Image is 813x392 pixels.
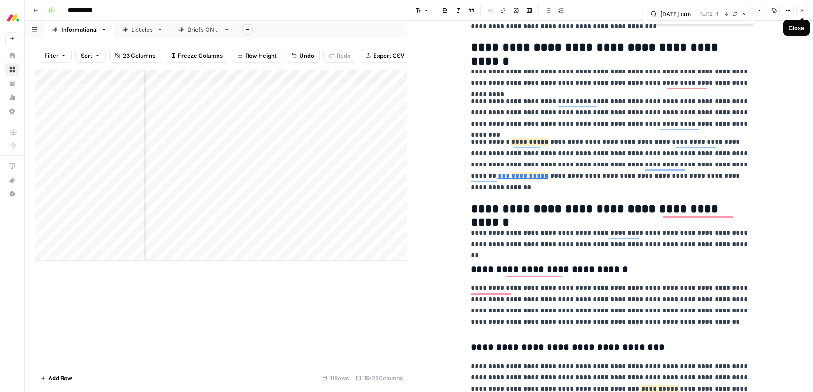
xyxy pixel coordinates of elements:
span: 23 Columns [123,51,155,60]
a: Informational [44,21,114,38]
div: What's new? [6,173,19,186]
div: 11 Rows [319,371,353,385]
button: Filter [39,49,72,63]
span: Undo [299,51,314,60]
span: 1 of 12 [700,10,712,18]
span: Redo [337,51,351,60]
button: Sort [75,49,106,63]
a: Usage [5,90,19,104]
button: 23 Columns [109,49,161,63]
button: Help + Support [5,187,19,201]
div: Informational [61,25,97,34]
a: Briefs ONLY [171,21,237,38]
a: Browse [5,63,19,76]
img: Monday.com Logo [5,10,21,26]
span: Row Height [245,51,277,60]
a: Home [5,49,19,63]
button: Export CSV [360,49,410,63]
button: Freeze Columns [165,49,228,63]
div: Listicles [131,25,154,34]
span: Add Row [48,374,72,382]
span: Freeze Columns [178,51,223,60]
div: Briefs ONLY [188,25,220,34]
button: Redo [323,49,356,63]
input: Search [660,10,697,18]
a: AirOps Academy [5,159,19,173]
button: Row Height [232,49,282,63]
button: Undo [286,49,320,63]
span: Export CSV [373,51,404,60]
div: 19/23 Columns [353,371,406,385]
button: Workspace: Monday.com [5,7,19,29]
a: Listicles [114,21,171,38]
span: Filter [44,51,58,60]
a: Your Data [5,76,19,90]
button: What's new? [5,173,19,187]
span: Sort [81,51,92,60]
button: Add Row [35,371,77,385]
a: Settings [5,104,19,118]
